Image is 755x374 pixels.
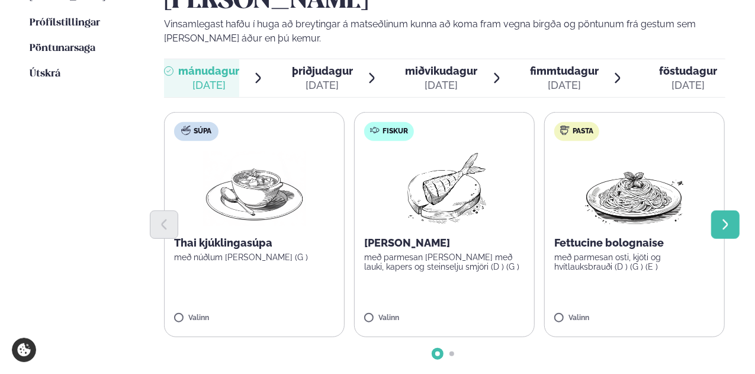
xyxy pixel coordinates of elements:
[178,78,239,92] div: [DATE]
[383,127,408,136] span: Fiskur
[181,126,191,135] img: soup.svg
[292,78,353,92] div: [DATE]
[178,65,239,77] span: mánudagur
[405,65,477,77] span: miðvikudagur
[30,43,95,53] span: Pöntunarsaga
[573,127,593,136] span: Pasta
[560,126,570,135] img: pasta.svg
[554,252,715,271] p: með parmesan osti, kjöti og hvítlauksbrauði (D ) (G ) (E )
[30,67,60,81] a: Útskrá
[659,78,717,92] div: [DATE]
[292,65,353,77] span: þriðjudagur
[711,210,740,239] button: Next slide
[203,151,307,226] img: Soup.png
[392,151,497,226] img: Fish.png
[174,252,335,262] p: með núðlum [PERSON_NAME] (G )
[530,78,599,92] div: [DATE]
[174,236,335,250] p: Thai kjúklingasúpa
[364,252,525,271] p: með parmesan [PERSON_NAME] með lauki, kapers og steinselju smjöri (D ) (G )
[583,151,687,226] img: Spagetti.png
[150,210,178,239] button: Previous slide
[30,69,60,79] span: Útskrá
[554,236,715,250] p: Fettucine bolognaise
[435,351,440,356] span: Go to slide 1
[12,338,36,362] a: Cookie settings
[449,351,454,356] span: Go to slide 2
[164,17,725,46] p: Vinsamlegast hafðu í huga að breytingar á matseðlinum kunna að koma fram vegna birgða og pöntunum...
[530,65,599,77] span: fimmtudagur
[370,126,380,135] img: fish.svg
[405,78,477,92] div: [DATE]
[30,16,100,30] a: Prófílstillingar
[30,41,95,56] a: Pöntunarsaga
[659,65,717,77] span: föstudagur
[30,18,100,28] span: Prófílstillingar
[194,127,211,136] span: Súpa
[364,236,525,250] p: [PERSON_NAME]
